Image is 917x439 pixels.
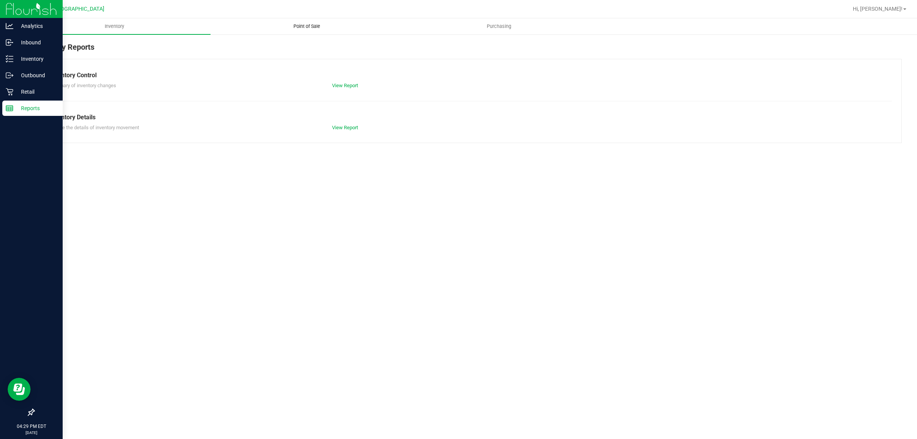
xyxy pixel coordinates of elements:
p: Inbound [13,38,59,47]
div: Inventory Control [49,71,886,80]
p: [DATE] [3,430,59,436]
inline-svg: Outbound [6,72,13,79]
p: Reports [13,104,59,113]
p: 04:29 PM EDT [3,423,59,430]
span: Hi, [PERSON_NAME]! [853,6,902,12]
a: Inventory [18,18,211,34]
a: Point of Sale [211,18,403,34]
a: View Report [332,83,358,88]
span: Summary of inventory changes [49,83,116,88]
inline-svg: Inbound [6,39,13,46]
span: [GEOGRAPHIC_DATA] [52,6,104,12]
p: Outbound [13,71,59,80]
p: Analytics [13,21,59,31]
a: Purchasing [403,18,595,34]
inline-svg: Analytics [6,22,13,30]
p: Retail [13,87,59,96]
inline-svg: Reports [6,104,13,112]
span: Purchasing [476,23,522,30]
span: Explore the details of inventory movement [49,125,139,130]
p: Inventory [13,54,59,63]
iframe: Resource center [8,378,31,401]
span: Inventory [94,23,134,30]
div: Inventory Details [49,113,886,122]
inline-svg: Retail [6,88,13,96]
div: Inventory Reports [34,41,902,59]
inline-svg: Inventory [6,55,13,63]
a: View Report [332,125,358,130]
span: Point of Sale [283,23,331,30]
